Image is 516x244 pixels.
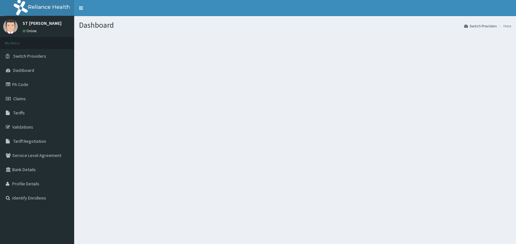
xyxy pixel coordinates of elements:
[23,29,38,33] a: Online
[13,110,25,116] span: Tariffs
[79,21,511,29] h1: Dashboard
[3,19,18,34] img: User Image
[23,21,62,25] p: ST [PERSON_NAME]
[13,67,34,73] span: Dashboard
[13,96,26,102] span: Claims
[464,23,497,29] a: Switch Providers
[13,53,46,59] span: Switch Providers
[497,23,511,29] li: Here
[13,138,46,144] span: Tariff Negotiation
